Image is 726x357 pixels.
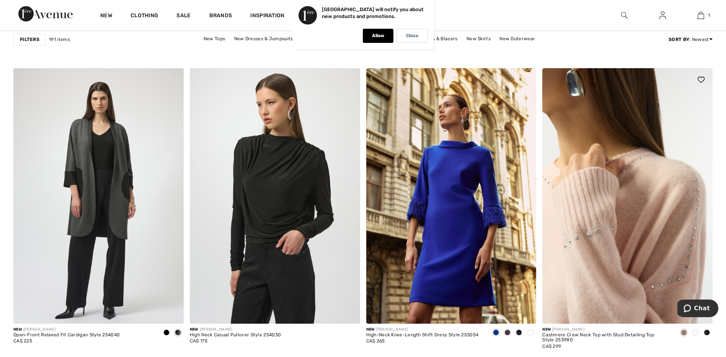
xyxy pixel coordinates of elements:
div: Open-Front Relaxed Fit Cardigan Style 254040 [13,332,120,338]
img: Open-Front Relaxed Fit Cardigan Style 254040. Black/Black [13,68,184,324]
div: Royal Sapphire 163 [490,327,502,339]
div: [PERSON_NAME] [190,327,281,332]
span: 1 [708,12,710,19]
div: [PERSON_NAME] [366,327,479,332]
div: Cosmos [525,327,536,339]
img: My Info [659,11,666,20]
p: Allow [372,33,384,39]
a: Clothing [131,12,158,20]
img: heart_black_full.svg [698,77,705,83]
span: New [13,327,22,332]
div: Cashmere Crew Neck Top with Stud Detailing Top Style 253980 [542,332,672,343]
div: [PERSON_NAME] [13,327,120,332]
span: CA$ 225 [13,338,32,344]
img: My Bag [698,11,704,20]
span: Inspiration [250,12,284,20]
span: New [190,327,198,332]
iframe: Opens a widget where you can chat to one of our agents [677,300,718,319]
div: Grey melange/black [172,327,184,339]
span: 191 items [49,36,70,43]
span: CA$ 265 [366,338,385,344]
a: New Outerwear [496,34,539,44]
span: New [542,327,551,332]
span: CA$ 299 [542,344,561,349]
a: Sale [176,12,191,20]
div: : Newest [669,36,713,43]
img: search the website [621,11,628,20]
div: High Neck Casual Pullover Style 254030 [190,332,281,338]
p: [GEOGRAPHIC_DATA] will notify you about new products and promotions. [322,7,424,19]
a: New Tops [200,34,229,44]
div: Black/Black [161,327,172,339]
div: Midnight Blue [513,327,525,339]
img: High-Neck Knee-Length Shift Dress Style 253054. Mocha [366,68,537,324]
strong: Sort By [669,37,689,42]
a: New Skirts [463,34,494,44]
span: CA$ 175 [190,338,207,344]
div: High-Neck Knee-Length Shift Dress Style 253054 [366,332,479,338]
div: Black [701,327,713,339]
a: 1 [682,11,719,20]
strong: Filters [20,36,39,43]
a: New [100,12,112,20]
a: Brands [209,12,232,20]
div: Vanilla 30 [690,327,701,339]
a: New Dresses & Jumpsuits [230,34,297,44]
img: 1ère Avenue [18,6,73,21]
a: Sign In [653,11,672,20]
div: Mocha [502,327,513,339]
div: Rose [678,327,690,339]
a: Cashmere Crew Neck Top with Stud Detailing Top Style 253980. Black [542,68,713,324]
p: Close [406,33,418,39]
div: [PERSON_NAME] [542,327,672,332]
img: High Neck Casual Pullover Style 254030. Black [190,68,360,324]
span: New [366,327,375,332]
